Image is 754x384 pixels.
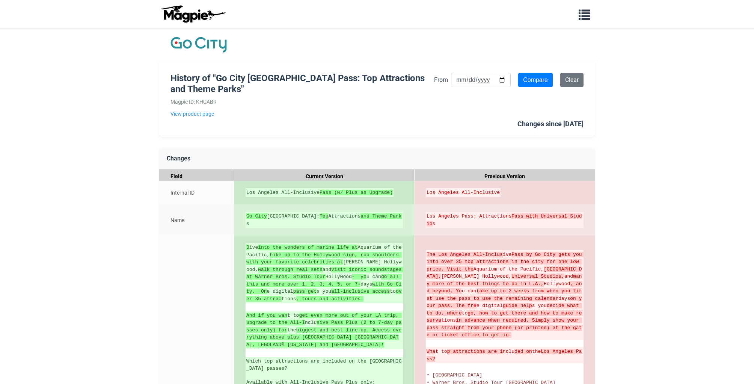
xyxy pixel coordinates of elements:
[246,252,402,265] strong: hike up to the Hollywood sign, rub shoulders with your favorite celebrities at
[320,213,328,219] strong: Top
[427,189,500,197] del: Los Angeles All-Inclusive
[159,148,595,169] div: Changes
[427,251,583,339] del: ive Aquarium of the Pacific, [PERSON_NAME] Hollywood, and Hollywood u can days e digital s you to...
[415,169,595,183] div: Previous Version
[427,349,582,362] strong: Los Angeles Pass?
[246,312,402,349] ins: t to nclu the
[246,358,402,372] ins: Which top attractions are included on the [GEOGRAPHIC_DATA] passes?
[427,349,435,354] strong: Wha
[427,348,583,363] del: t to nclu the
[447,349,503,354] strong: p attractions are i
[296,296,363,302] strong: , tours and activities.
[246,320,402,333] strong: sive Pass Plus (2 to 7-day passes only) for
[246,327,401,348] strong: biggest and best line-up. Access everything above plus [GEOGRAPHIC_DATA] [GEOGRAPHIC_DATA], LEGOL...
[427,274,582,287] strong: many more of the best things to do in L.A.,
[434,75,448,85] label: From
[427,252,585,272] strong: Pass by Go City gets you into over 35 top attractions in the city for one low price. Visit the
[159,181,234,205] div: Internal ID
[170,98,434,106] div: Magpie ID: KHUABR
[511,274,564,279] strong: Universal Studios,
[159,5,227,23] img: logo-ab69f6fb50320c5b225c76a69d11143b.png
[352,274,366,280] strong: - yo
[258,245,357,250] strong: into the wonders of marine life at
[427,213,583,227] del: Los Angeles Pass: Attractions s
[246,313,287,318] strong: And if you wan
[170,35,227,54] img: Company Logo
[320,190,393,195] strong: Pass (w/ Plus as Upgrade)
[246,213,402,227] ins: [GEOGRAPHIC_DATA]: Attractions s
[159,169,234,183] div: Field
[517,119,584,130] div: Changes since [DATE]
[331,289,390,294] strong: all-inclusive access
[360,213,401,219] strong: and Theme Park
[246,213,267,219] strong: Go City
[514,349,532,354] strong: ded on
[503,303,532,308] strong: guide help
[427,296,582,309] strong: on your pass. The fre
[246,289,402,302] strong: over 35 attrac
[246,244,402,302] ins: ive Aquarium of the Pacific, [PERSON_NAME] Hollywood, and Hollywood u can days e digital s you to...
[427,288,582,301] strong: take up to 2 weeks from when you first use the pass to use the remaining calendar
[427,317,582,338] strong: in advance when required. Simply show your pass straight from your phone (or printed) at the gate...
[427,310,582,324] strong: go, how to get there and how to make reserva
[518,73,553,87] input: Compare
[170,73,434,95] h1: History of "Go City [GEOGRAPHIC_DATA] Pass: Top Attractions and Theme Parks"
[427,372,482,378] span: • [GEOGRAPHIC_DATA]
[293,289,317,294] strong: pass get
[246,274,402,287] strong: do all this and more over 1, 2, 3, 4, 5, or 7-
[427,213,582,227] strong: Pass with Universal Studio
[170,110,434,118] a: View product page
[258,267,323,272] strong: walk through real sets
[246,313,402,326] strong: get even more out of your LA trip, upgrade to the All-I
[427,303,582,316] strong: decide what to do, where
[246,245,249,250] strong: D
[234,169,415,183] div: Current Version
[159,204,234,236] div: Name
[427,252,503,257] strong: The Los Angeles All-Inclus
[560,73,584,87] a: Clear
[246,189,393,197] ins: Los Angeles All-Inclusive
